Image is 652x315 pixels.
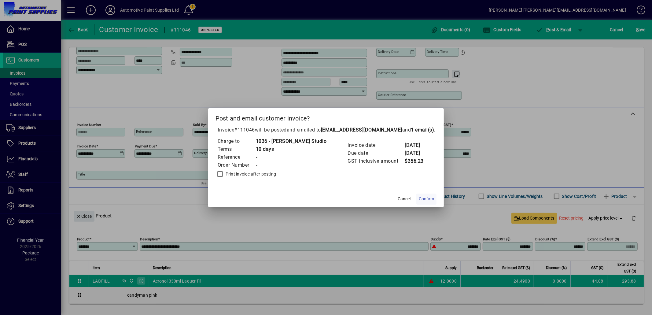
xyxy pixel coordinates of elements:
td: Charge to [217,137,256,145]
td: 1036 - [PERSON_NAME] Studio [256,137,327,145]
b: [EMAIL_ADDRESS][DOMAIN_NAME] [321,127,402,133]
h2: Post and email customer invoice? [208,108,444,126]
td: Due date [347,149,404,157]
span: Confirm [419,196,434,202]
td: Order Number [217,161,256,169]
b: 1 email(s) [411,127,434,133]
td: - [256,161,327,169]
label: Print invoice after posting [224,171,276,177]
td: - [256,153,327,161]
span: #111046 [234,127,255,133]
button: Confirm [416,194,437,205]
span: and emailed to [287,127,434,133]
span: and [402,127,434,133]
td: Reference [217,153,256,161]
span: Cancel [398,196,411,202]
td: GST inclusive amount [347,157,404,165]
td: $356.23 [404,157,429,165]
button: Cancel [394,194,414,205]
td: Terms [217,145,256,153]
p: Invoice will be posted . [215,126,437,134]
td: [DATE] [404,149,429,157]
td: [DATE] [404,141,429,149]
td: Invoice date [347,141,404,149]
td: 10 days [256,145,327,153]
